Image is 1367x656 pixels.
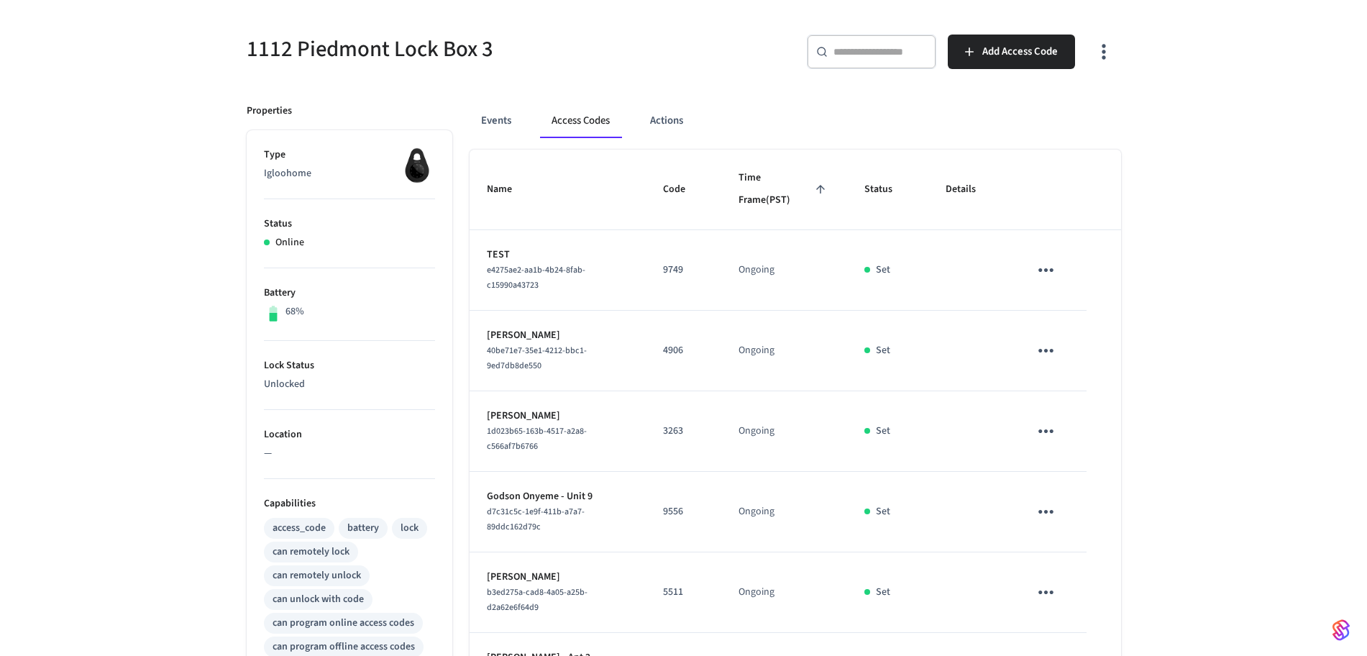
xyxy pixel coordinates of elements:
p: [PERSON_NAME] [487,409,629,424]
p: Type [264,147,435,163]
img: igloohome_igke [399,147,435,183]
p: Set [876,504,890,519]
button: Add Access Code [948,35,1075,69]
p: Set [876,343,890,358]
p: Status [264,217,435,232]
span: Code [663,178,704,201]
p: Location [264,427,435,442]
p: 5511 [663,585,704,600]
img: SeamLogoGradient.69752ec5.svg [1332,619,1350,642]
span: b3ed275a-cad8-4a05-a25b-d2a62e6f64d9 [487,586,588,614]
td: Ongoing [721,552,847,633]
div: access_code [273,521,326,536]
p: [PERSON_NAME] [487,328,629,343]
p: 3263 [663,424,704,439]
p: 68% [285,304,304,319]
p: Igloohome [264,166,435,181]
p: Set [876,585,890,600]
span: d7c31c5c-1e9f-411b-a7a7-89ddc162d79c [487,506,585,533]
span: Add Access Code [982,42,1058,61]
div: battery [347,521,379,536]
div: lock [401,521,419,536]
p: Battery [264,286,435,301]
div: can remotely unlock [273,568,361,583]
td: Ongoing [721,230,847,311]
p: 9556 [663,504,704,519]
p: — [264,446,435,461]
h5: 1112 Piedmont Lock Box 3 [247,35,675,64]
p: Capabilities [264,496,435,511]
p: Set [876,263,890,278]
div: can unlock with code [273,592,364,607]
p: Online [275,235,304,250]
span: 40be71e7-35e1-4212-bbc1-9ed7db8de550 [487,345,587,372]
button: Actions [639,104,695,138]
td: Ongoing [721,391,847,472]
p: 9749 [663,263,704,278]
span: 1d023b65-163b-4517-a2a8-c566af7b6766 [487,425,587,452]
span: e4275ae2-aa1b-4b24-8fab-c15990a43723 [487,264,585,291]
td: Ongoing [721,311,847,391]
p: Lock Status [264,358,435,373]
td: Ongoing [721,472,847,552]
div: can program offline access codes [273,639,415,655]
div: ant example [470,104,1121,138]
span: Status [864,178,911,201]
div: can program online access codes [273,616,414,631]
span: Details [946,178,995,201]
p: TEST [487,247,629,263]
p: Set [876,424,890,439]
p: [PERSON_NAME] [487,570,629,585]
p: Unlocked [264,377,435,392]
button: Access Codes [540,104,621,138]
p: 4906 [663,343,704,358]
button: Events [470,104,523,138]
p: Godson Onyeme - Unit 9 [487,489,629,504]
span: Time Frame(PST) [739,167,830,212]
p: Properties [247,104,292,119]
div: can remotely lock [273,545,349,560]
span: Name [487,178,531,201]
